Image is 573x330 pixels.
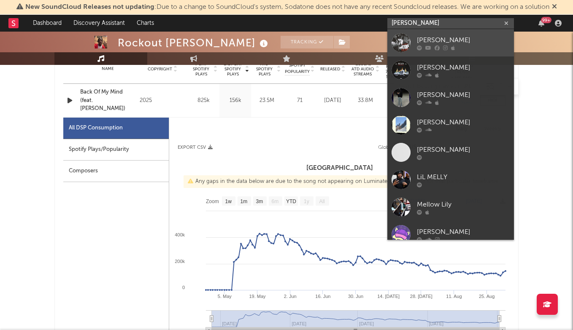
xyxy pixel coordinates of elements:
text: 11. Aug [446,294,462,299]
text: 200k [175,259,185,264]
div: Composers [63,161,169,182]
span: : Due to a change to SoundCloud's system, Sodatone does not have any recent Soundcloud releases. ... [25,4,549,11]
div: Any gaps in the data below are due to the song not appearing on Luminate's daily chart(s) for tha... [184,175,504,188]
div: 33.8M [351,97,379,105]
a: Mellow Lily [387,193,514,221]
span: Copyright [148,67,172,72]
div: 23.5M [253,97,281,105]
a: [PERSON_NAME] [387,29,514,56]
text: 5. May [218,294,232,299]
text: 16. Jun [315,294,330,299]
text: 30. Jun [348,294,363,299]
span: Global ATD Audio Streams [351,62,374,77]
text: 19. May [249,294,266,299]
a: [PERSON_NAME] [387,84,514,111]
a: Back Of My Mind (feat. [PERSON_NAME]) [80,88,135,113]
div: [PERSON_NAME] [417,90,510,100]
div: [PERSON_NAME] [417,62,510,72]
span: 7 Day Spotify Plays [190,62,212,77]
h3: [GEOGRAPHIC_DATA] [169,163,510,173]
text: 1m [241,199,248,204]
div: 156k [222,97,249,105]
div: 2025 [140,96,186,106]
div: [DATE] [319,97,347,105]
a: [PERSON_NAME] [387,139,514,166]
text: 28. [DATE] [410,294,432,299]
a: LiL MELLY [387,166,514,193]
a: Dashboard [27,15,68,32]
text: 6m [272,199,279,204]
span: Dismiss [552,4,557,11]
div: 71 [285,97,314,105]
span: Global Rolling 7D Audio Streams [384,59,407,79]
a: Discovery Assistant [68,15,131,32]
div: [PERSON_NAME] [417,145,510,155]
a: [PERSON_NAME] [387,221,514,248]
div: Global [378,142,393,153]
div: [PERSON_NAME] [417,35,510,45]
text: 3m [256,199,263,204]
div: All DSP Consumption [63,118,169,139]
div: Mellow Lily [417,199,510,209]
text: 14. [DATE] [377,294,400,299]
a: Charts [131,15,160,32]
text: 400k [175,232,185,237]
text: 25. Aug [479,294,495,299]
text: YTD [286,199,296,204]
div: [PERSON_NAME] [417,117,510,127]
text: 2. Jun [284,294,297,299]
button: Export CSV [178,145,213,150]
a: [PERSON_NAME] [387,111,514,139]
span: Spotify Popularity [285,62,310,75]
text: 1y [304,199,309,204]
div: All DSP Consumption [69,123,123,133]
a: [PERSON_NAME] [387,56,514,84]
button: Tracking [281,36,333,48]
text: All [319,199,324,204]
div: 99 + [541,17,551,23]
div: Name [80,66,135,72]
span: New SoundCloud Releases not updating [25,4,154,11]
input: Search for artists [387,18,514,29]
span: Released [320,67,340,72]
text: 1w [225,199,232,204]
text: Zoom [206,199,219,204]
div: Spotify Plays/Popularity [63,139,169,161]
div: 1.09M [384,97,412,105]
span: ATD Spotify Plays [253,62,276,77]
button: 99+ [538,20,544,27]
div: [PERSON_NAME] [417,227,510,237]
span: Last Day Spotify Plays [222,62,244,77]
text: 0 [182,285,185,290]
div: 825k [190,97,217,105]
div: Rockout [PERSON_NAME] [118,36,270,50]
div: LiL MELLY [417,172,510,182]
